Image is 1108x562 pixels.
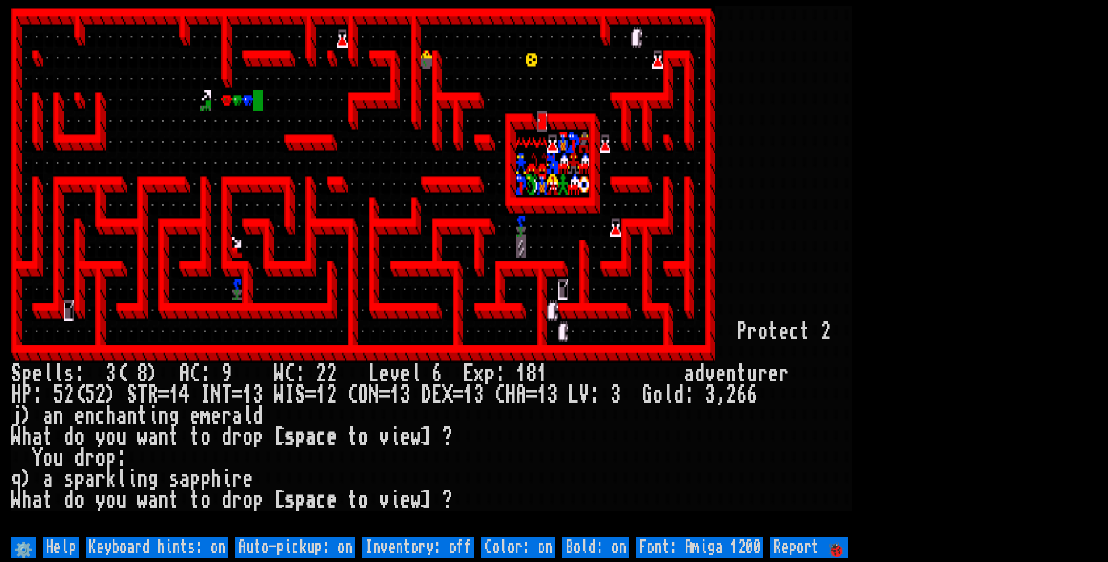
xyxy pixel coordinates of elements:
[148,405,158,426] div: i
[95,490,106,511] div: y
[43,363,53,384] div: l
[516,363,526,384] div: 1
[411,490,421,511] div: w
[169,490,179,511] div: t
[221,469,232,490] div: i
[106,447,116,469] div: p
[22,405,32,426] div: )
[11,426,22,447] div: W
[379,426,390,447] div: v
[284,426,295,447] div: s
[116,426,127,447] div: u
[242,405,253,426] div: l
[43,469,53,490] div: a
[663,384,673,405] div: l
[106,490,116,511] div: o
[148,426,158,447] div: a
[747,321,758,342] div: r
[316,490,327,511] div: c
[95,405,106,426] div: c
[348,384,358,405] div: C
[821,321,831,342] div: 2
[768,321,779,342] div: t
[758,363,768,384] div: r
[53,384,64,405] div: 5
[221,384,232,405] div: T
[705,384,715,405] div: 3
[137,469,148,490] div: n
[726,384,737,405] div: 2
[74,426,85,447] div: o
[32,426,43,447] div: a
[747,384,758,405] div: 6
[137,426,148,447] div: w
[190,469,200,490] div: p
[348,426,358,447] div: t
[453,384,463,405] div: =
[22,384,32,405] div: P
[235,537,355,558] input: Auto-pickup: on
[200,405,211,426] div: m
[411,363,421,384] div: l
[327,426,337,447] div: e
[32,490,43,511] div: a
[64,490,74,511] div: d
[253,426,263,447] div: p
[221,363,232,384] div: 9
[11,363,22,384] div: S
[495,363,505,384] div: :
[295,363,305,384] div: :
[190,426,200,447] div: t
[421,384,432,405] div: D
[64,363,74,384] div: s
[211,469,221,490] div: h
[316,363,327,384] div: 2
[737,321,747,342] div: P
[390,384,400,405] div: 1
[305,490,316,511] div: a
[221,426,232,447] div: d
[284,363,295,384] div: C
[274,426,284,447] div: [
[242,490,253,511] div: o
[200,426,211,447] div: o
[190,490,200,511] div: t
[74,405,85,426] div: e
[348,490,358,511] div: t
[74,447,85,469] div: d
[106,469,116,490] div: k
[358,490,369,511] div: o
[610,384,621,405] div: 3
[474,363,484,384] div: x
[127,384,137,405] div: S
[232,469,242,490] div: r
[800,321,810,342] div: t
[106,363,116,384] div: 3
[11,469,22,490] div: q
[86,537,228,558] input: Keyboard hints: on
[400,426,411,447] div: e
[253,405,263,426] div: d
[305,384,316,405] div: =
[74,469,85,490] div: p
[232,490,242,511] div: r
[179,363,190,384] div: A
[474,384,484,405] div: 3
[200,469,211,490] div: p
[116,469,127,490] div: l
[95,469,106,490] div: r
[22,469,32,490] div: )
[463,363,474,384] div: E
[74,490,85,511] div: o
[673,384,684,405] div: d
[327,363,337,384] div: 2
[64,469,74,490] div: s
[758,321,768,342] div: o
[305,426,316,447] div: a
[442,426,453,447] div: ?
[106,384,116,405] div: )
[148,384,158,405] div: R
[274,490,284,511] div: [
[116,490,127,511] div: u
[358,426,369,447] div: o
